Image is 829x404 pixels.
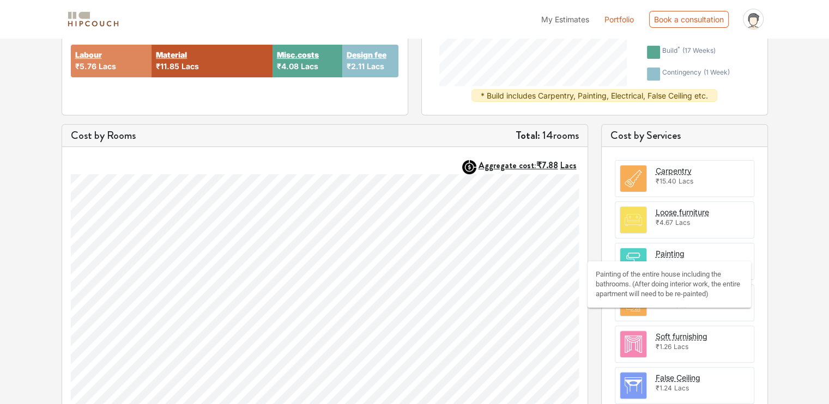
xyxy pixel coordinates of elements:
span: ₹4.08 [277,62,299,71]
button: False Ceiling [656,372,700,383]
img: room.svg [620,372,646,399]
strong: Total: [516,127,540,143]
span: ₹11.85 [156,62,179,71]
img: AggregateIcon [462,160,476,174]
span: Lacs [675,218,690,227]
span: ( 17 weeks ) [682,46,716,54]
button: Loose furniture [656,206,709,218]
h5: 14 rooms [516,129,579,142]
strong: Aggregate cost: [479,159,577,172]
h5: Cost by Rooms [71,129,136,142]
span: ( 1 week ) [704,68,730,76]
img: room.svg [620,331,646,357]
span: Lacs [301,62,318,71]
span: Lacs [679,177,693,185]
img: logo-horizontal.svg [66,10,120,29]
button: Design fee [347,49,386,60]
span: Lacs [674,342,688,351]
button: Aggregate cost:₹7.88Lacs [479,160,579,170]
span: ₹5.76 [75,62,96,71]
span: ₹4.67 [656,218,673,227]
h5: Cost by Services [610,129,759,142]
div: * Build includes Carpentry, Painting, Electrical, False Ceiling etc. [471,89,717,102]
div: build [662,46,716,59]
img: room.svg [620,207,646,233]
button: Painting [656,248,685,259]
button: Labour [75,49,102,60]
span: Lacs [674,384,689,392]
span: logo-horizontal.svg [66,7,120,32]
div: contingency [662,68,730,81]
div: Painting of the entire house including the bathrooms. (After doing interior work, the entire apar... [596,270,743,299]
span: Lacs [99,62,116,71]
button: Material [156,49,187,60]
span: Lacs [367,62,384,71]
button: Soft furnishing [656,330,707,342]
img: room.svg [620,166,646,192]
span: ₹2.11 [347,62,365,71]
span: Lacs [560,159,577,172]
span: ₹7.88 [536,159,558,172]
span: ₹1.26 [656,342,671,351]
span: ₹15.40 [656,177,676,185]
a: Portfolio [604,14,634,25]
div: Book a consultation [649,11,729,28]
button: Carpentry [656,165,692,176]
button: Misc.costs [277,49,319,60]
span: ₹1.24 [656,384,672,392]
span: Lacs [181,62,199,71]
span: My Estimates [541,15,589,24]
img: room.svg [620,248,646,274]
